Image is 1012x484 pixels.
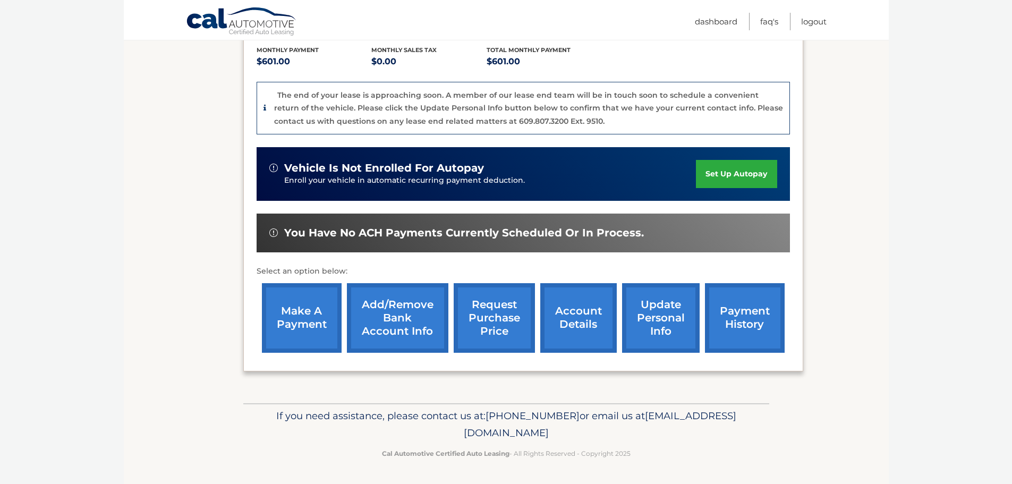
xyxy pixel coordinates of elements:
[250,448,762,459] p: - All Rights Reserved - Copyright 2025
[487,54,602,69] p: $601.00
[382,449,509,457] strong: Cal Automotive Certified Auto Leasing
[696,160,777,188] a: set up autopay
[371,54,487,69] p: $0.00
[622,283,700,353] a: update personal info
[284,226,644,240] span: You have no ACH payments currently scheduled or in process.
[262,283,342,353] a: make a payment
[257,54,372,69] p: $601.00
[186,7,297,38] a: Cal Automotive
[284,162,484,175] span: vehicle is not enrolled for autopay
[486,410,580,422] span: [PHONE_NUMBER]
[760,13,778,30] a: FAQ's
[705,283,785,353] a: payment history
[801,13,827,30] a: Logout
[347,283,448,353] a: Add/Remove bank account info
[284,175,696,186] p: Enroll your vehicle in automatic recurring payment deduction.
[371,46,437,54] span: Monthly sales Tax
[540,283,617,353] a: account details
[454,283,535,353] a: request purchase price
[250,407,762,441] p: If you need assistance, please contact us at: or email us at
[257,46,319,54] span: Monthly Payment
[695,13,737,30] a: Dashboard
[487,46,571,54] span: Total Monthly Payment
[269,164,278,172] img: alert-white.svg
[257,265,790,278] p: Select an option below:
[269,228,278,237] img: alert-white.svg
[274,90,783,126] p: The end of your lease is approaching soon. A member of our lease end team will be in touch soon t...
